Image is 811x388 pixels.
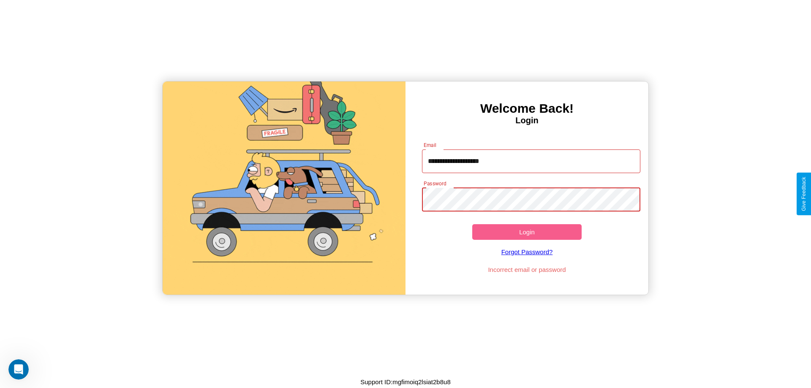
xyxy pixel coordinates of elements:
img: gif [163,81,405,295]
label: Password [424,180,446,187]
p: Incorrect email or password [418,264,637,275]
iframe: Intercom live chat [8,359,29,380]
label: Email [424,141,437,149]
p: Support ID: mgfimoiq2lsiat2b8u8 [360,376,450,388]
a: Forgot Password? [418,240,637,264]
div: Give Feedback [801,177,807,211]
h4: Login [405,116,648,125]
button: Login [472,224,582,240]
h3: Welcome Back! [405,101,648,116]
